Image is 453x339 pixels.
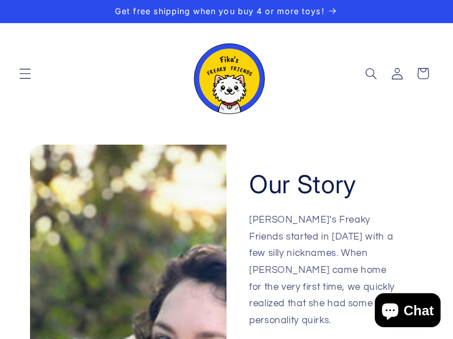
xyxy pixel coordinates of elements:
[358,60,384,86] summary: Search
[115,6,324,16] span: Get free shipping when you buy 4 or more toys!
[371,293,444,330] inbox-online-store-chat: Shopify online store chat
[187,33,266,114] img: Fika's Freaky Friends
[249,168,357,201] h2: Our Story
[12,60,38,86] summary: Menu
[182,29,271,119] a: Fika's Freaky Friends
